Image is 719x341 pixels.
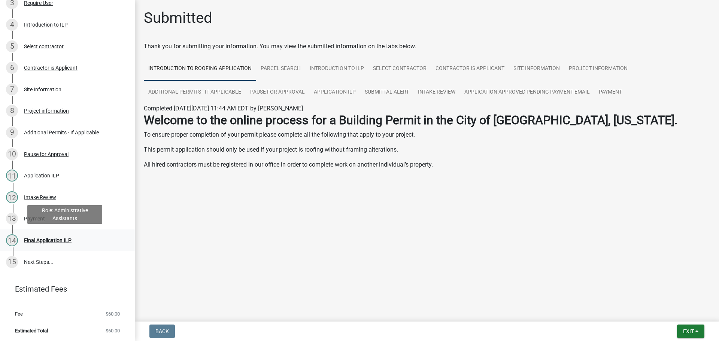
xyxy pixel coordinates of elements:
div: 11 [6,170,18,182]
div: 8 [6,105,18,117]
div: 4 [6,19,18,31]
div: Contractor is Applicant [24,65,78,70]
a: Additional Permits - If Applicable [144,80,246,104]
button: Back [149,325,175,338]
div: Project information [24,108,69,113]
span: Estimated Total [15,328,48,333]
div: Additional Permits - If Applicable [24,130,99,135]
p: To ensure proper completion of your permit please complete all the following that apply to your p... [144,130,710,139]
div: Site Information [24,87,61,92]
a: Site Information [509,57,564,81]
div: Application ILP [24,173,59,178]
div: Thank you for submitting your information. You may view the submitted information on the tabs below. [144,42,710,51]
a: Payment [594,80,627,104]
a: Project information [564,57,632,81]
a: Application Approved Pending Payment Email [460,80,594,104]
span: Completed [DATE][DATE] 11:44 AM EDT by [PERSON_NAME] [144,105,303,112]
p: This permit application should only be used if your project is roofing without framing alterations. [144,145,710,154]
p: All hired contractors must be registered in our office in order to complete work on another indiv... [144,160,710,169]
span: Exit [683,328,694,334]
div: Final Application ILP [24,238,72,243]
div: Select contractor [24,44,64,49]
a: Contractor is Applicant [431,57,509,81]
div: 10 [6,148,18,160]
div: 15 [6,256,18,268]
div: Role: Administrative Assistants [27,205,102,224]
a: Select contractor [368,57,431,81]
a: Intake Review [413,80,460,104]
a: Introduction to ILP [305,57,368,81]
span: Fee [15,311,23,316]
a: Introduction to Roofing Application [144,57,256,81]
div: Payment [24,216,45,221]
div: Intake Review [24,195,56,200]
div: 7 [6,83,18,95]
span: $60.00 [106,311,120,316]
div: 6 [6,62,18,74]
a: Submittal Alert [360,80,413,104]
div: 5 [6,40,18,52]
div: 14 [6,234,18,246]
a: Parcel search [256,57,305,81]
div: 12 [6,191,18,203]
h1: Submitted [144,9,212,27]
span: $60.00 [106,328,120,333]
strong: Welcome to the online process for a Building Permit in the City of [GEOGRAPHIC_DATA], [US_STATE]. [144,113,677,127]
a: Pause for Approval [246,80,309,104]
div: 13 [6,213,18,225]
div: Pause for Approval [24,152,69,157]
span: Back [155,328,169,334]
button: Exit [677,325,704,338]
div: 9 [6,127,18,138]
div: Introduction to ILP [24,22,68,27]
a: Estimated Fees [6,281,123,296]
div: Require User [24,0,53,6]
a: Application ILP [309,80,360,104]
